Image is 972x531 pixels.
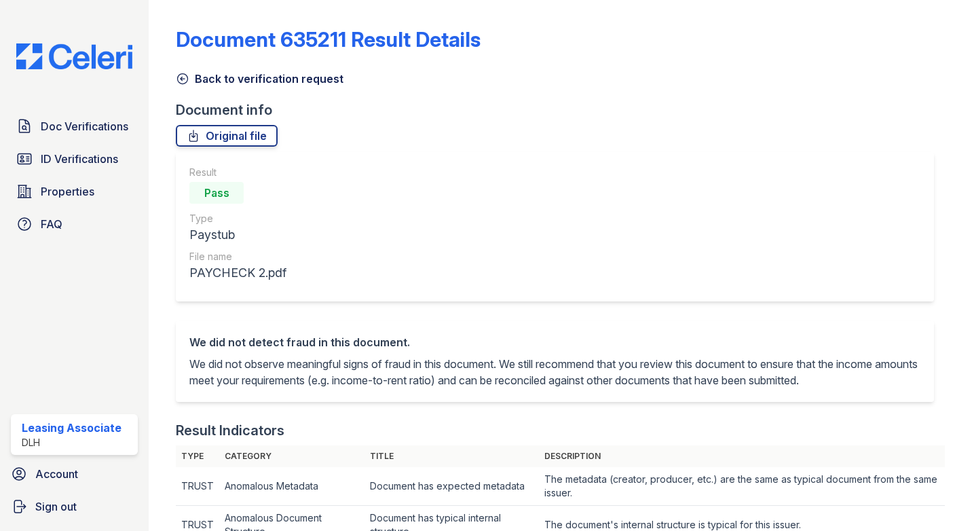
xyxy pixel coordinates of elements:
[41,151,118,167] span: ID Verifications
[11,178,138,205] a: Properties
[22,436,121,450] div: DLH
[11,210,138,238] a: FAQ
[539,445,945,467] th: Description
[539,467,945,506] td: The metadata (creator, producer, etc.) are the same as typical document from the same issuer.
[176,27,481,52] a: Document 635211 Result Details
[41,118,128,134] span: Doc Verifications
[5,493,143,520] a: Sign out
[176,421,284,440] div: Result Indicators
[176,71,343,87] a: Back to verification request
[189,166,286,179] div: Result
[11,113,138,140] a: Doc Verifications
[219,445,364,467] th: Category
[35,498,77,515] span: Sign out
[189,225,286,244] div: Paystub
[41,183,94,200] span: Properties
[11,145,138,172] a: ID Verifications
[176,100,945,120] div: Document info
[189,212,286,225] div: Type
[189,334,920,350] div: We did not detect fraud in this document.
[219,467,364,506] td: Anomalous Metadata
[5,460,143,488] a: Account
[189,182,244,204] div: Pass
[176,445,219,467] th: Type
[5,43,143,69] img: CE_Logo_Blue-a8612792a0a2168367f1c8372b55b34899dd931a85d93a1a3d3e32e68fde9ad4.png
[364,445,539,467] th: Title
[189,250,286,263] div: File name
[22,420,121,436] div: Leasing Associate
[41,216,62,232] span: FAQ
[35,466,78,482] span: Account
[189,263,286,282] div: PAYCHECK 2.pdf
[176,467,219,506] td: TRUST
[176,125,278,147] a: Original file
[189,356,920,388] p: We did not observe meaningful signs of fraud in this document. We still recommend that you review...
[364,467,539,506] td: Document has expected metadata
